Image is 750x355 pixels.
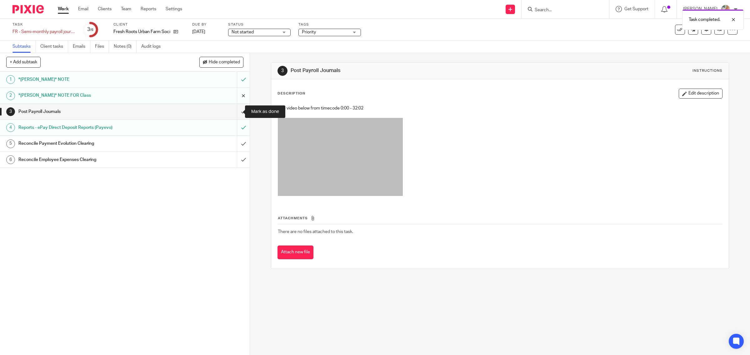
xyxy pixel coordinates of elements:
button: + Add subtask [6,57,41,67]
label: Status [228,22,291,27]
label: Task [12,22,75,27]
h1: Reconcile Payment Evolution Clearing [18,139,160,148]
a: Files [95,41,109,53]
p: Fresh Roots Urban Farm Society [113,29,170,35]
div: 5 [6,139,15,148]
div: FR - Semi-monthly payroll journals &amp; reconciliations (1st - 15th) [12,29,75,35]
a: Reports [141,6,156,12]
span: Attachments [278,216,308,220]
label: Tags [298,22,361,27]
label: Client [113,22,184,27]
span: [DATE] [192,30,205,34]
span: Not started [232,30,254,34]
h1: Reconcile Employee Expenses Clearing [18,155,160,164]
div: 6 [6,155,15,164]
a: Notes (0) [114,41,137,53]
img: Pixie [12,5,44,13]
a: Team [121,6,131,12]
h1: Reports - ePay Direct Deposit Reports (Payevo) [18,123,160,132]
div: 3 [87,26,93,33]
div: 4 [6,123,15,132]
a: Work [58,6,69,12]
img: MIC.jpg [721,4,731,14]
p: See video below from timecode 0:00 - 32:02 [278,105,722,111]
span: There are no files attached to this task. [278,230,353,234]
p: Description [277,91,305,96]
div: 1 [6,75,15,84]
h1: *[PERSON_NAME]* NOTE FOR Class [18,91,160,100]
button: Hide completed [199,57,243,67]
div: FR - Semi-monthly payroll journals & reconciliations (1st - 15th) [12,29,75,35]
a: Settings [166,6,182,12]
a: Clients [98,6,112,12]
span: Priority [302,30,316,34]
button: Edit description [679,89,722,99]
h1: Post Payroll Journals [291,67,513,74]
small: /6 [90,28,93,32]
div: 2 [6,91,15,100]
h1: Post Payroll Journals [18,107,160,116]
button: Attach new file [277,246,313,260]
a: Email [78,6,88,12]
a: Subtasks [12,41,36,53]
h1: *[PERSON_NAME]* NOTE [18,75,160,84]
label: Due by [192,22,220,27]
a: Client tasks [40,41,68,53]
a: Emails [73,41,90,53]
p: Task completed. [689,17,720,23]
div: 3 [277,66,287,76]
div: 3 [6,107,15,116]
span: Hide completed [209,60,240,65]
a: Audit logs [141,41,165,53]
div: Instructions [692,68,722,73]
